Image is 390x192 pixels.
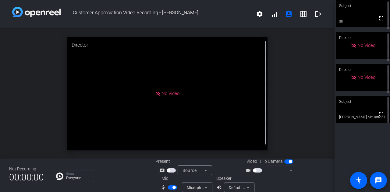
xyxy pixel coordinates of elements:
[61,7,252,21] span: Customer Appreciation Video Recording - [PERSON_NAME]
[375,177,382,184] mat-icon: message
[336,96,390,107] div: Subject
[229,185,299,190] span: Default - Speakers (2- Realtek(R) Audio)
[300,10,307,18] mat-icon: grid_on
[216,175,253,182] div: Speaker
[161,184,168,191] mat-icon: mic_none
[155,158,216,165] div: Present
[155,175,216,182] div: Mic
[187,185,326,190] span: Microphone Array (2- Intel® Smart Sound Technology for Digital Microphones)
[260,158,283,165] span: Flip Camera
[314,10,322,18] mat-icon: logout
[267,7,282,21] button: signal_cellular_alt
[161,90,179,96] span: No Video
[66,176,91,180] p: Everyone
[355,177,362,184] mat-icon: accessibility
[216,184,224,191] mat-icon: volume_up
[357,43,375,48] span: No Video
[9,170,44,185] span: 00:00:00
[12,7,61,17] img: white-gradient.svg
[56,173,63,180] img: Chat Icon
[256,10,263,18] mat-icon: settings
[378,110,385,118] mat-icon: fullscreen
[159,167,167,174] mat-icon: screen_share_outline
[246,158,257,165] span: Video
[67,37,268,53] div: Director
[285,10,292,18] mat-icon: account_box
[66,172,91,175] p: Group
[336,64,390,75] div: Director
[378,15,385,22] mat-icon: fullscreen
[9,166,44,172] div: Not Recording
[357,75,375,80] span: No Video
[336,32,390,44] div: Director
[246,167,253,174] mat-icon: videocam_outline
[183,168,197,173] span: Source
